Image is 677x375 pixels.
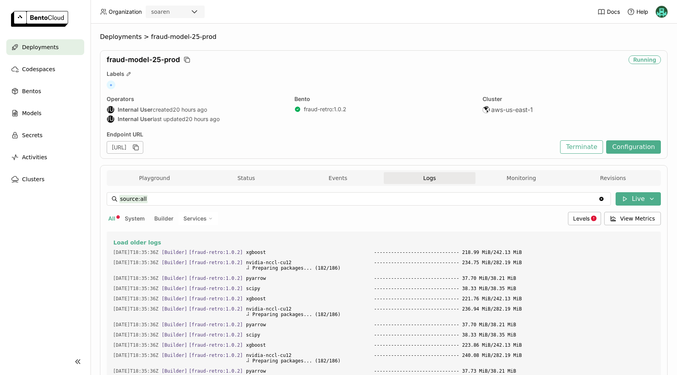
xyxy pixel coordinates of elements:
[629,55,661,64] div: Running
[185,116,220,123] span: 20 hours ago
[294,96,473,103] div: Bento
[567,172,659,184] button: Revisions
[113,239,161,246] span: Load older logs
[100,33,142,41] span: Deployments
[636,8,648,15] span: Help
[22,108,41,118] span: Models
[246,284,655,293] span: scipy ------------------------------ 38.33 MiB/38.35 MiB
[6,39,84,55] a: Deployments
[304,106,346,113] a: fraud-retro:1.0.2
[109,8,142,15] span: Organization
[246,274,655,283] span: pyarrow ------------------------------ 37.70 MiB/38.21 MiB
[113,305,159,313] span: 2025-09-12T18:35:36.829Z
[246,258,655,272] span: nvidia-nccl-cu12 ------------------------------ 234.75 MiB/282.19 MiB ⠼ Preparing packages... (18...
[627,8,648,16] div: Help
[113,341,159,349] span: 2025-09-12T18:35:36.829Z
[162,306,187,312] span: [Builder]
[475,172,567,184] button: Monitoring
[616,192,661,206] button: Live
[113,351,159,360] span: 2025-09-12T18:35:36.878Z
[189,332,243,338] span: [fraud-retro:1.0.2]
[22,86,41,96] span: Bentos
[423,175,436,182] span: Logs
[246,248,655,257] span: xgboost ------------------------------ 218.99 MiB/242.13 MiB
[620,215,655,222] span: View Metrics
[107,55,180,64] span: fraud-model-25-prod
[22,153,47,162] span: Activities
[100,33,668,41] nav: Breadcrumbs navigation
[107,96,285,103] div: Operators
[189,353,243,358] span: [fraud-retro:1.0.2]
[107,116,114,123] div: IU
[162,332,187,338] span: [Builder]
[200,172,292,184] button: Status
[113,320,159,329] span: 2025-09-12T18:35:36.829Z
[162,286,187,291] span: [Builder]
[109,172,200,184] button: Playground
[189,368,243,374] span: [fraud-retro:1.0.2]
[162,260,187,265] span: [Builder]
[162,276,187,281] span: [Builder]
[107,115,285,123] div: last updated
[22,42,59,52] span: Deployments
[107,81,115,89] span: +
[189,260,243,265] span: [fraud-retro:1.0.2]
[118,116,153,123] strong: Internal User
[107,213,117,224] button: All
[173,106,207,113] span: 20 hours ago
[22,131,43,140] span: Secrets
[573,215,590,222] span: Levels
[6,61,84,77] a: Codespaces
[22,175,44,184] span: Clusters
[113,284,159,293] span: 2025-09-12T18:35:36.780Z
[183,215,207,222] span: Services
[189,286,243,291] span: [fraud-retro:1.0.2]
[125,215,145,222] span: System
[107,131,556,138] div: Endpoint URL
[597,8,620,16] a: Docs
[246,331,655,339] span: scipy ------------------------------ 38.33 MiB/38.35 MiB
[113,274,159,283] span: 2025-09-12T18:35:36.780Z
[107,106,285,114] div: created
[162,250,187,255] span: [Builder]
[119,193,598,205] input: Search
[483,96,661,103] div: Cluster
[568,212,601,225] div: Levels
[162,296,187,301] span: [Builder]
[606,140,661,154] button: Configuration
[113,238,655,247] button: Load older logs
[107,106,115,114] div: Internal User
[246,351,655,365] span: nvidia-nccl-cu12 ------------------------------ 240.08 MiB/282.19 MiB ⠼ Preparing packages... (18...
[107,70,661,77] div: Labels
[113,294,159,303] span: 2025-09-12T18:35:36.780Z
[118,106,153,113] strong: Internal User
[162,342,187,348] span: [Builder]
[6,149,84,165] a: Activities
[292,172,384,184] button: Events
[6,127,84,143] a: Secrets
[560,140,603,154] button: Terminate
[6,83,84,99] a: Bentos
[162,322,187,327] span: [Builder]
[107,106,114,113] div: IU
[153,213,175,224] button: Builder
[113,258,159,267] span: 2025-09-12T18:35:36.780Z
[151,33,216,41] span: fraud-model-25-prod
[170,8,171,16] input: Selected soaren.
[607,8,620,15] span: Docs
[154,215,174,222] span: Builder
[246,305,655,319] span: nvidia-nccl-cu12 ------------------------------ 236.94 MiB/282.19 MiB ⠼ Preparing packages... (18...
[246,341,655,349] span: xgboost ------------------------------ 223.86 MiB/242.13 MiB
[189,306,243,312] span: [fraud-retro:1.0.2]
[6,105,84,121] a: Models
[246,294,655,303] span: xgboost ------------------------------ 221.76 MiB/242.13 MiB
[604,212,661,225] button: View Metrics
[6,171,84,187] a: Clusters
[189,276,243,281] span: [fraud-retro:1.0.2]
[162,353,187,358] span: [Builder]
[22,64,55,74] span: Codespaces
[656,6,668,18] img: Nhan Le
[598,196,605,202] svg: Clear value
[123,213,146,224] button: System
